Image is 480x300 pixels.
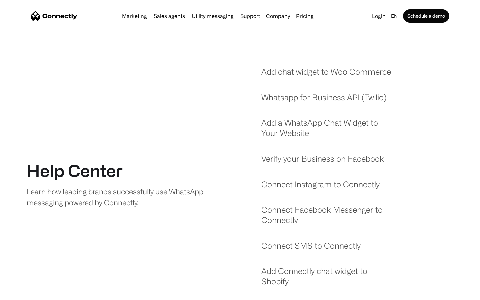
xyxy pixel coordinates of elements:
div: Company [266,11,290,21]
a: Add a WhatsApp Chat Widget to Your Website [261,118,396,145]
a: Add Connectly chat widget to Shopify [261,266,396,293]
aside: Language selected: English [7,288,40,298]
a: Marketing [119,13,150,19]
a: Connect Instagram to Connectly [261,179,380,196]
div: Company [264,11,292,21]
a: Whatsapp for Business API (Twilio) [261,92,387,109]
a: home [31,11,77,21]
a: Connect SMS to Connectly [261,241,361,258]
a: Login [369,11,388,21]
a: Connect Facebook Messenger to Connectly [261,205,396,232]
a: Pricing [293,13,316,19]
a: Support [238,13,263,19]
h1: Help Center [27,161,123,181]
a: Schedule a demo [403,9,449,23]
div: en [391,11,398,21]
ul: Language list [13,288,40,298]
a: Verify your Business on Facebook [261,154,384,171]
a: Utility messaging [189,13,236,19]
div: Learn how leading brands successfully use WhatsApp messaging powered by Connectly. [27,186,209,208]
a: Sales agents [151,13,188,19]
div: en [388,11,402,21]
a: Add chat widget to Woo Commerce [261,67,391,84]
